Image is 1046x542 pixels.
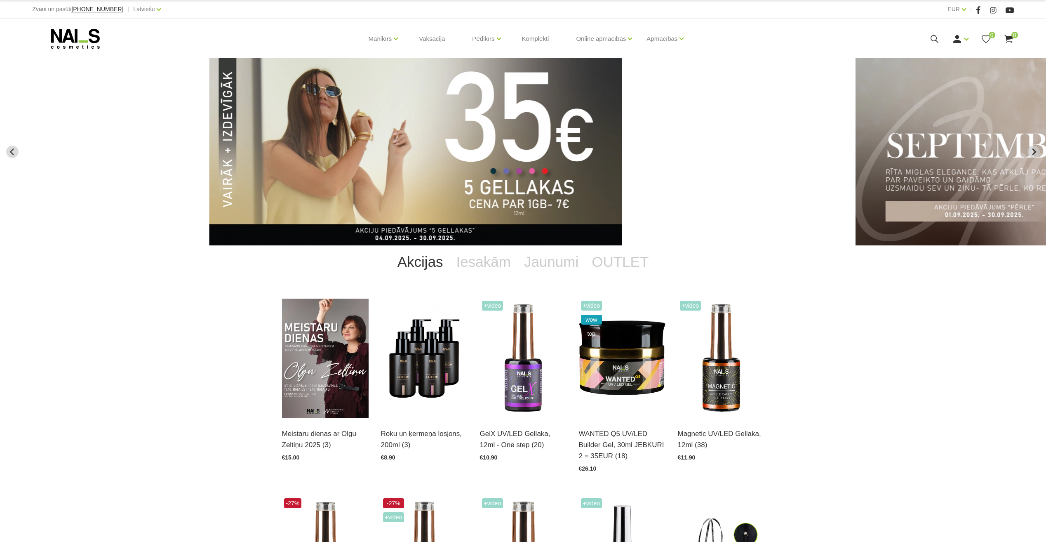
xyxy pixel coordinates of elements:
[412,19,451,59] a: Vaksācija
[646,22,677,55] a: Apmācības
[581,315,602,325] span: wow
[127,4,129,14] span: |
[579,465,597,472] span: €26.10
[450,245,517,278] a: Iesakām
[133,4,155,14] a: Latviešu
[517,245,585,278] a: Jaunumi
[585,245,655,278] a: OUTLET
[282,299,369,418] img: ✨ Meistaru dienas ar Olgu Zeltiņu 2025 ✨RUDENS / Seminārs manikīra meistariemLiepāja – 7. okt., v...
[1027,146,1040,158] button: Next slide
[947,4,960,14] a: EUR
[6,146,19,158] button: Go to last slide
[678,454,696,461] span: €11.90
[381,428,468,450] a: Roku un ķermeņa losjons, 200ml (3)
[472,22,494,55] a: Pedikīrs
[381,454,395,461] span: €8.90
[515,19,556,59] a: Komplekti
[381,299,468,418] img: BAROJOŠS roku un ķermeņa LOSJONSBALI COCONUT barojošs roku un ķermeņa losjons paredzēts jebkura t...
[579,299,665,418] img: Gels WANTED NAILS cosmetics tehniķu komanda ir radījusi gelu, kas ilgi jau ir katra meistara mekl...
[970,4,972,14] span: |
[482,498,503,508] span: +Video
[32,4,123,14] div: Zvani un pasūti
[369,22,392,55] a: Manikīrs
[284,498,302,508] span: -27%
[680,301,701,311] span: +Video
[391,245,450,278] a: Akcijas
[579,428,665,462] a: WANTED Q5 UV/LED Builder Gel, 30ml JEBKURI 2 = 35EUR (18)
[678,428,764,450] a: Magnetic UV/LED Gellaka, 12ml (38)
[480,299,566,418] img: Trīs vienā - bāze, tonis, tops (trausliem nagiem vēlams papildus lietot bāzi). Ilgnoturīga un int...
[678,299,764,418] img: Ilgnoturīga gellaka, kas sastāv no metāla mikrodaļiņām, kuras īpaša magnēta ietekmē var pārvērst ...
[1011,32,1018,38] span: 0
[482,301,503,311] span: +Video
[282,454,300,461] span: €15.00
[480,428,566,450] a: GelX UV/LED Gellaka, 12ml - One step (20)
[209,58,837,245] li: 1 of 12
[1004,34,1014,44] a: 0
[383,498,404,508] span: -27%
[581,498,602,508] span: +Video
[576,22,626,55] a: Online apmācības
[581,329,602,339] span: top
[383,512,404,522] span: +Video
[480,454,498,461] span: €10.90
[282,428,369,450] a: Meistaru dienas ar Olgu Zeltiņu 2025 (3)
[981,34,991,44] a: 0
[71,6,123,12] a: [PHONE_NUMBER]
[989,32,995,38] span: 0
[581,301,602,311] span: +Video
